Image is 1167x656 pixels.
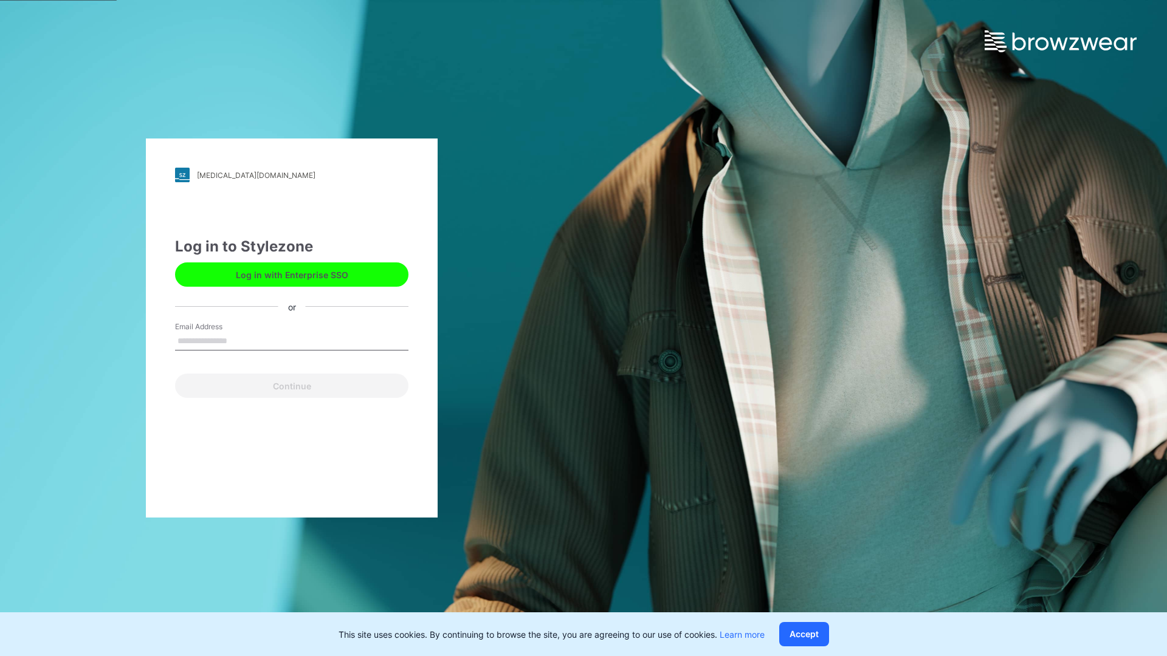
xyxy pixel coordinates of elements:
[175,168,408,182] a: [MEDICAL_DATA][DOMAIN_NAME]
[985,30,1137,52] img: browzwear-logo.e42bd6dac1945053ebaf764b6aa21510.svg
[197,171,315,180] div: [MEDICAL_DATA][DOMAIN_NAME]
[339,628,765,641] p: This site uses cookies. By continuing to browse the site, you are agreeing to our use of cookies.
[175,262,408,287] button: Log in with Enterprise SSO
[278,300,306,313] div: or
[175,168,190,182] img: stylezone-logo.562084cfcfab977791bfbf7441f1a819.svg
[175,236,408,258] div: Log in to Stylezone
[779,622,829,646] button: Accept
[720,629,765,640] a: Learn more
[175,321,260,332] label: Email Address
